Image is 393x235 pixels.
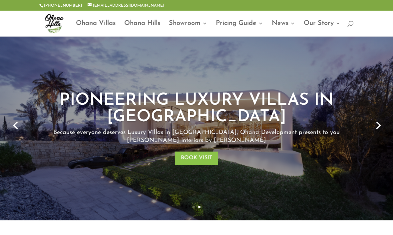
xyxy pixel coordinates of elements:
[41,10,67,37] img: ohana-hills
[60,92,333,126] a: PIONEERING LUXURY VILLAS IN [GEOGRAPHIC_DATA]
[76,21,116,37] a: Ohana Villas
[124,21,160,37] a: Ohana Hills
[198,206,200,208] a: 2
[169,21,207,37] a: Showroom
[216,21,263,37] a: Pricing Guide
[88,4,164,8] a: [EMAIL_ADDRESS][DOMAIN_NAME]
[193,206,195,208] a: 1
[51,129,342,145] p: Because everyone deserves Luxury Villas in [GEOGRAPHIC_DATA], Ohana Development presents to you [...
[44,4,82,8] a: [PHONE_NUMBER]
[272,21,295,37] a: News
[304,21,340,37] a: Our Story
[175,152,218,165] a: BOOK VISIT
